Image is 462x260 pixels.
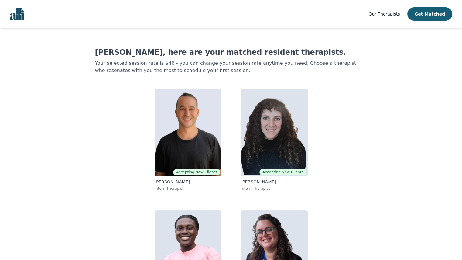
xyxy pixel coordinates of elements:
p: Intern Therapist [155,186,221,191]
p: Your selected session rate is $46 - you can change your session rate anytime you need. Choose a t... [95,60,367,74]
span: Accepting New Clients [173,169,220,175]
img: alli logo [10,8,24,20]
span: Accepting New Clients [259,169,306,175]
span: Our Therapists [368,12,400,16]
p: Intern Therapist [241,186,308,191]
p: [PERSON_NAME] [241,179,308,185]
a: Our Therapists [368,10,400,18]
button: Get Matched [407,7,452,21]
p: [PERSON_NAME] [155,179,221,185]
a: Kavon BanejadAccepting New Clients[PERSON_NAME]Intern Therapist [150,84,226,196]
a: Shira BlakeAccepting New Clients[PERSON_NAME]Intern Therapist [236,84,313,196]
img: Shira Blake [241,89,308,176]
img: Kavon Banejad [155,89,221,176]
h1: [PERSON_NAME], here are your matched resident therapists. [95,47,367,57]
